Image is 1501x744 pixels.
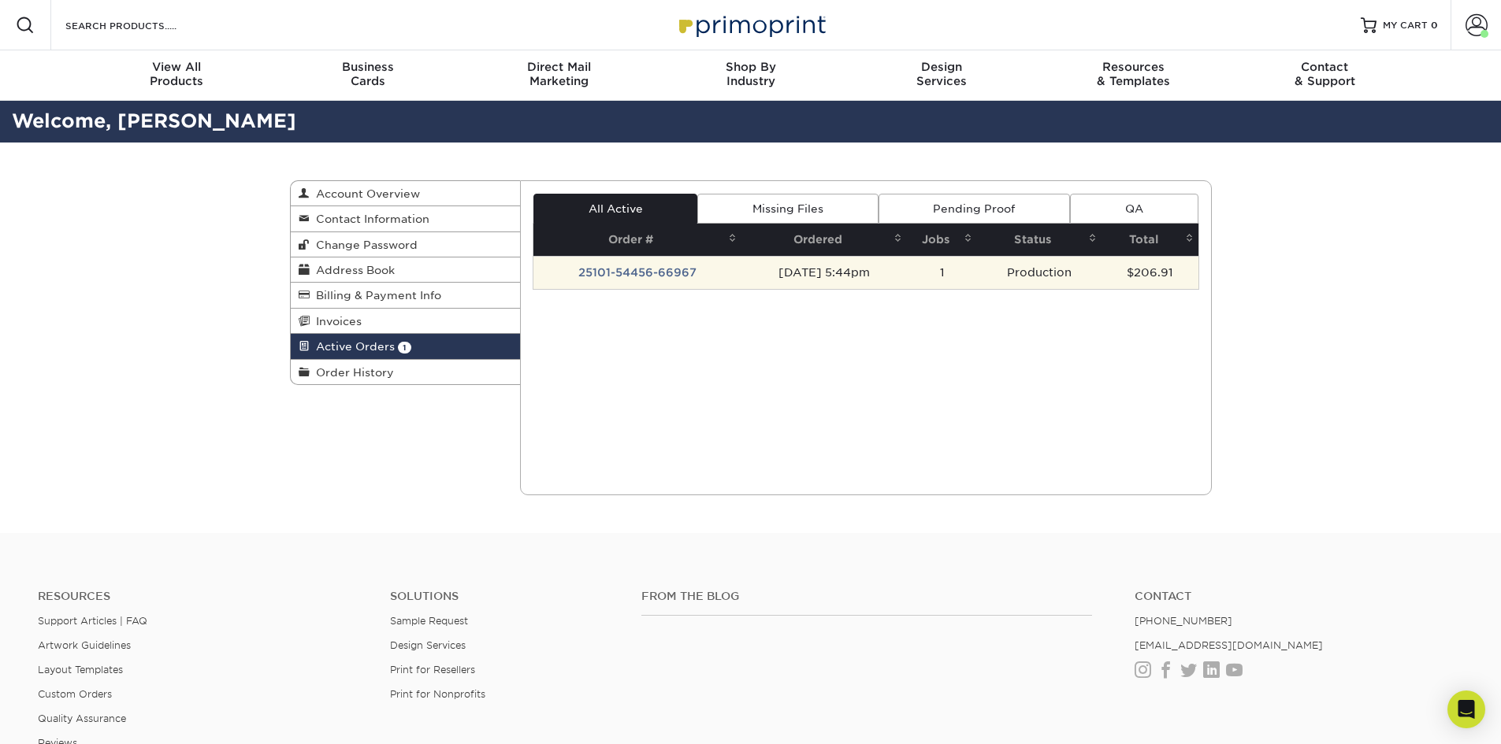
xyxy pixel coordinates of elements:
a: QA [1070,194,1198,224]
th: Ordered [741,224,908,256]
a: Direct MailMarketing [463,50,655,101]
div: & Templates [1038,60,1229,88]
div: & Support [1229,60,1421,88]
div: Marketing [463,60,655,88]
span: 0 [1431,20,1438,31]
a: Address Book [291,257,521,283]
a: Shop ByIndustry [655,50,846,101]
span: Contact [1229,60,1421,74]
span: Resources [1038,60,1229,74]
span: Shop By [655,60,846,74]
span: Contact Information [310,213,429,225]
span: MY CART [1383,19,1428,32]
th: Total [1102,224,1198,256]
img: Primoprint [672,8,830,42]
a: Support Articles | FAQ [38,615,147,627]
span: Active Orders [310,340,395,353]
div: Services [846,60,1038,88]
span: Address Book [310,264,395,276]
a: View AllProducts [81,50,273,101]
a: Missing Files [697,194,878,224]
a: Billing & Payment Info [291,283,521,308]
div: Products [81,60,273,88]
th: Order # [533,224,741,256]
div: Industry [655,60,846,88]
a: Layout Templates [38,664,123,676]
td: Production [977,256,1102,289]
a: Print for Resellers [390,664,475,676]
span: Invoices [310,315,362,328]
a: Invoices [291,309,521,334]
a: Account Overview [291,181,521,206]
a: Contact Information [291,206,521,231]
div: Cards [272,60,463,88]
span: Business [272,60,463,74]
h4: Solutions [390,590,618,603]
span: Change Password [310,239,418,251]
a: Contact& Support [1229,50,1421,101]
a: Order History [291,360,521,384]
a: Active Orders 1 [291,334,521,359]
span: Direct Mail [463,60,655,74]
a: [EMAIL_ADDRESS][DOMAIN_NAME] [1135,639,1323,651]
h4: Resources [38,590,366,603]
h4: From the Blog [641,590,1092,603]
td: $206.91 [1102,256,1198,289]
td: 25101-54456-66967 [533,256,741,289]
th: Jobs [907,224,976,256]
div: Open Intercom Messenger [1447,690,1485,728]
a: BusinessCards [272,50,463,101]
a: [PHONE_NUMBER] [1135,615,1232,627]
a: Sample Request [390,615,468,627]
a: Resources& Templates [1038,50,1229,101]
span: Design [846,60,1038,74]
td: 1 [907,256,976,289]
th: Status [977,224,1102,256]
td: [DATE] 5:44pm [741,256,908,289]
span: Order History [310,366,394,379]
a: Contact [1135,590,1463,603]
a: DesignServices [846,50,1038,101]
a: All Active [533,194,697,224]
span: View All [81,60,273,74]
a: Design Services [390,639,466,651]
input: SEARCH PRODUCTS..... [64,16,217,35]
span: 1 [398,342,411,353]
a: Change Password [291,232,521,257]
a: Pending Proof [879,194,1070,224]
span: Billing & Payment Info [310,289,441,302]
span: Account Overview [310,187,420,200]
a: Artwork Guidelines [38,639,131,651]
